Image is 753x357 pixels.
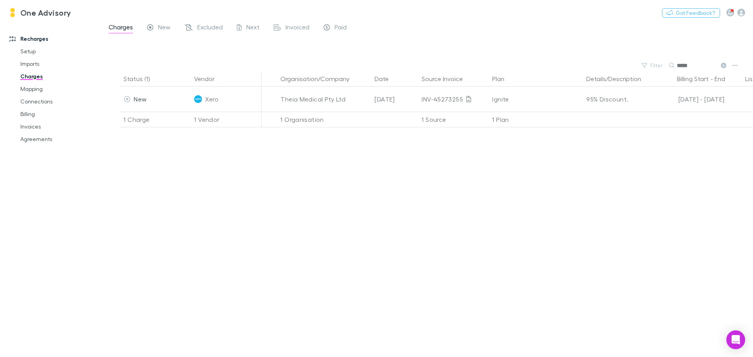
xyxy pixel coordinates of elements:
[124,71,159,87] button: Status (1)
[715,71,725,87] button: End
[20,8,71,17] h3: One Advisory
[422,87,486,112] div: INV-45273255
[638,61,668,70] button: Filter
[13,58,106,70] a: Imports
[3,3,76,22] a: One Advisory
[489,112,583,127] div: 1 Plan
[280,87,368,112] div: Theia Medical Pty Ltd
[158,23,171,33] span: New
[13,45,106,58] a: Setup
[662,8,720,18] button: Got Feedback?
[422,71,472,87] button: Source Invoice
[2,33,106,45] a: Recharges
[194,71,224,87] button: Vendor
[586,71,651,87] button: Details/Description
[134,95,147,103] span: New
[13,70,106,83] a: Charges
[657,71,733,87] div: -
[371,87,418,112] div: [DATE]
[286,23,309,33] span: Invoiced
[205,87,218,112] span: Xero
[120,112,191,127] div: 1 Charge
[197,23,223,33] span: Excluded
[191,112,262,127] div: 1 Vendor
[726,330,745,349] div: Open Intercom Messenger
[677,71,709,87] button: Billing Start
[586,87,651,112] div: 95% Discount.
[109,23,133,33] span: Charges
[418,112,489,127] div: 1 Source
[280,71,359,87] button: Organisation/Company
[335,23,347,33] span: Paid
[13,108,106,120] a: Billing
[13,83,106,95] a: Mapping
[194,95,202,103] img: Xero's Logo
[492,87,580,112] div: Ignite
[13,120,106,133] a: Invoices
[13,133,106,145] a: Agreements
[13,95,106,108] a: Connections
[246,23,260,33] span: Next
[8,8,17,17] img: One Advisory's Logo
[375,71,398,87] button: Date
[492,71,514,87] button: Plan
[277,112,371,127] div: 1 Organisation
[657,87,724,112] div: [DATE] - [DATE]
